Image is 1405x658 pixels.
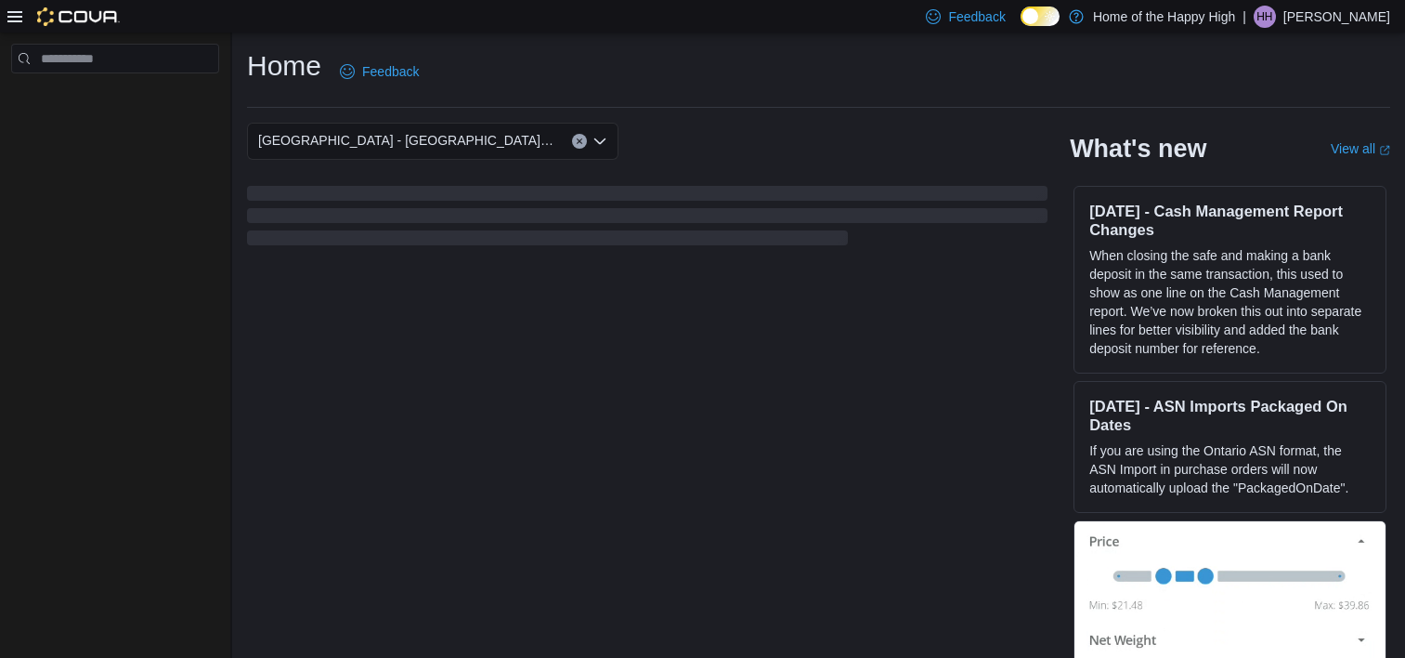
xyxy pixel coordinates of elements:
span: Loading [247,190,1047,249]
a: Feedback [332,53,426,90]
svg: External link [1379,145,1390,156]
span: Feedback [362,62,419,81]
span: Feedback [948,7,1005,26]
span: Dark Mode [1021,26,1021,27]
p: If you are using the Ontario ASN format, the ASN Import in purchase orders will now automatically... [1089,441,1371,497]
h2: What's new [1070,134,1206,164]
h3: [DATE] - Cash Management Report Changes [1089,202,1371,239]
p: | [1242,6,1246,28]
p: Home of the Happy High [1093,6,1235,28]
nav: Complex example [11,77,219,122]
button: Open list of options [592,134,607,149]
img: Cova [37,7,120,26]
p: [PERSON_NAME] [1283,6,1390,28]
span: HH [1256,6,1272,28]
p: When closing the safe and making a bank deposit in the same transaction, this used to show as one... [1089,246,1371,358]
div: Harley Horton [1254,6,1276,28]
span: [GEOGRAPHIC_DATA] - [GEOGRAPHIC_DATA] - Pop's Cannabis [258,129,553,151]
h1: Home [247,47,321,85]
a: View allExternal link [1331,141,1390,156]
button: Clear input [572,134,587,149]
h3: [DATE] - ASN Imports Packaged On Dates [1089,397,1371,434]
input: Dark Mode [1021,7,1060,26]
